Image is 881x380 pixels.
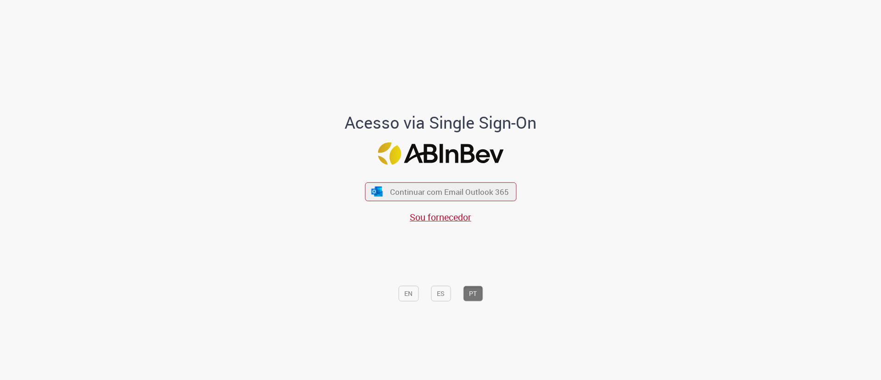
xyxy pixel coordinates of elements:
button: ES [431,286,451,301]
a: Sou fornecedor [410,211,471,223]
h1: Acesso via Single Sign-On [313,113,568,132]
img: ícone Azure/Microsoft 360 [371,187,384,196]
button: PT [463,286,483,301]
button: ícone Azure/Microsoft 360 Continuar com Email Outlook 365 [365,182,516,201]
img: Logo ABInBev [378,142,503,165]
button: EN [398,286,418,301]
span: Continuar com Email Outlook 365 [390,187,509,197]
